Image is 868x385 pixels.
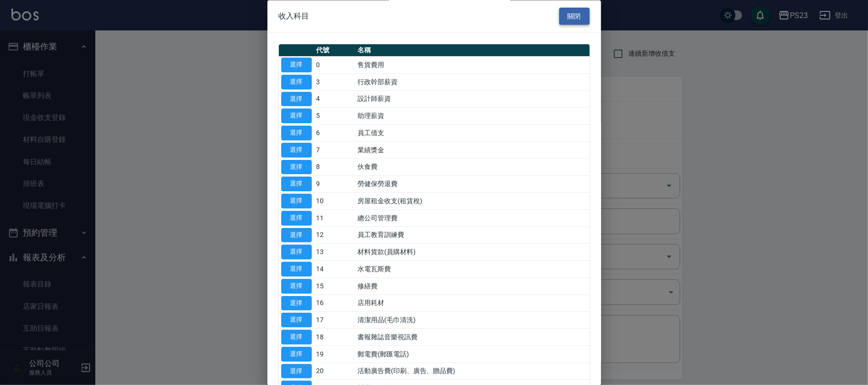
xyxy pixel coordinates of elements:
[281,143,312,158] button: 選擇
[355,125,589,142] td: 員工借支
[281,296,312,311] button: 選擇
[314,193,356,210] td: 10
[279,11,309,21] span: 收入科目
[314,176,356,193] td: 9
[314,108,356,125] td: 5
[314,261,356,278] td: 14
[314,125,356,142] td: 6
[281,58,312,73] button: 選擇
[281,245,312,260] button: 選擇
[559,8,590,25] button: 關閉
[281,228,312,243] button: 選擇
[314,244,356,261] td: 13
[314,142,356,159] td: 7
[281,347,312,362] button: 選擇
[355,244,589,261] td: 材料貨款(員購材料)
[314,57,356,74] td: 0
[281,194,312,209] button: 選擇
[314,329,356,346] td: 18
[355,108,589,125] td: 助理薪資
[281,211,312,226] button: 選擇
[355,176,589,193] td: 勞健保勞退費
[355,45,589,57] th: 名稱
[314,159,356,176] td: 8
[281,92,312,107] button: 選擇
[355,57,589,74] td: 售貨費用
[314,363,356,380] td: 20
[314,91,356,108] td: 4
[281,364,312,379] button: 選擇
[281,160,312,175] button: 選擇
[355,312,589,329] td: 清潔用品(毛巾清洗)
[281,75,312,89] button: 選擇
[355,91,589,108] td: 設計師薪資
[355,346,589,363] td: 郵電費(郵匯電話)
[314,74,356,91] td: 3
[281,262,312,277] button: 選擇
[314,312,356,329] td: 17
[281,126,312,141] button: 選擇
[355,227,589,244] td: 員工教育訓練費
[355,329,589,346] td: 書報雜誌音樂視訊費
[355,159,589,176] td: 伙食費
[355,261,589,278] td: 水電瓦斯費
[314,45,356,57] th: 代號
[355,210,589,227] td: 總公司管理費
[281,330,312,345] button: 選擇
[281,279,312,294] button: 選擇
[281,177,312,192] button: 選擇
[281,313,312,328] button: 選擇
[355,278,589,295] td: 修繕費
[281,109,312,124] button: 選擇
[355,193,589,210] td: 房屋租金收支(租賃稅)
[314,346,356,363] td: 19
[314,227,356,244] td: 12
[355,295,589,312] td: 店用耗材
[355,74,589,91] td: 行政幹部薪資
[314,210,356,227] td: 11
[355,142,589,159] td: 業績獎金
[314,295,356,312] td: 16
[355,363,589,380] td: 活動廣告費(印刷、廣告、贈品費)
[314,278,356,295] td: 15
